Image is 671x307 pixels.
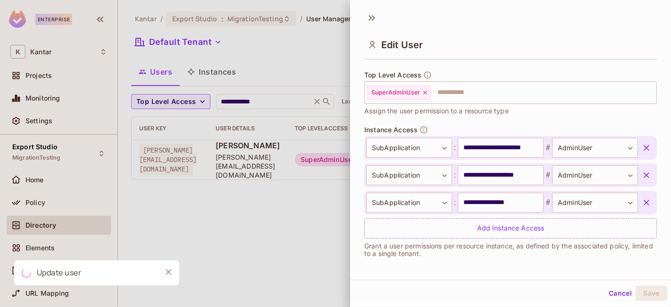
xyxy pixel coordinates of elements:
span: # [544,197,552,208]
p: Grant a user permissions per resource instance, as defined by the associated policy, limited to a... [364,242,657,257]
div: SuperAdminUser [367,85,431,100]
div: SubApplication [366,138,452,158]
div: AdminUser [552,138,638,158]
span: Edit User [381,39,423,51]
div: SubApplication [366,193,452,213]
button: Close [161,265,176,279]
span: # [544,142,552,153]
div: Update user [37,267,82,279]
span: # [544,170,552,181]
button: Cancel [605,286,636,301]
div: AdminUser [552,193,638,213]
div: Add Instance Access [364,218,657,239]
span: : [452,197,458,208]
span: SuperAdminUser [371,89,420,96]
span: : [452,170,458,181]
div: AdminUser [552,165,638,185]
span: : [452,142,458,153]
button: Open [652,91,654,93]
span: Top Level Access [364,71,421,79]
button: Save [636,286,667,301]
span: Instance Access [364,126,418,134]
span: Assign the user permission to a resource type [364,106,509,116]
div: SubApplication [366,165,452,185]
